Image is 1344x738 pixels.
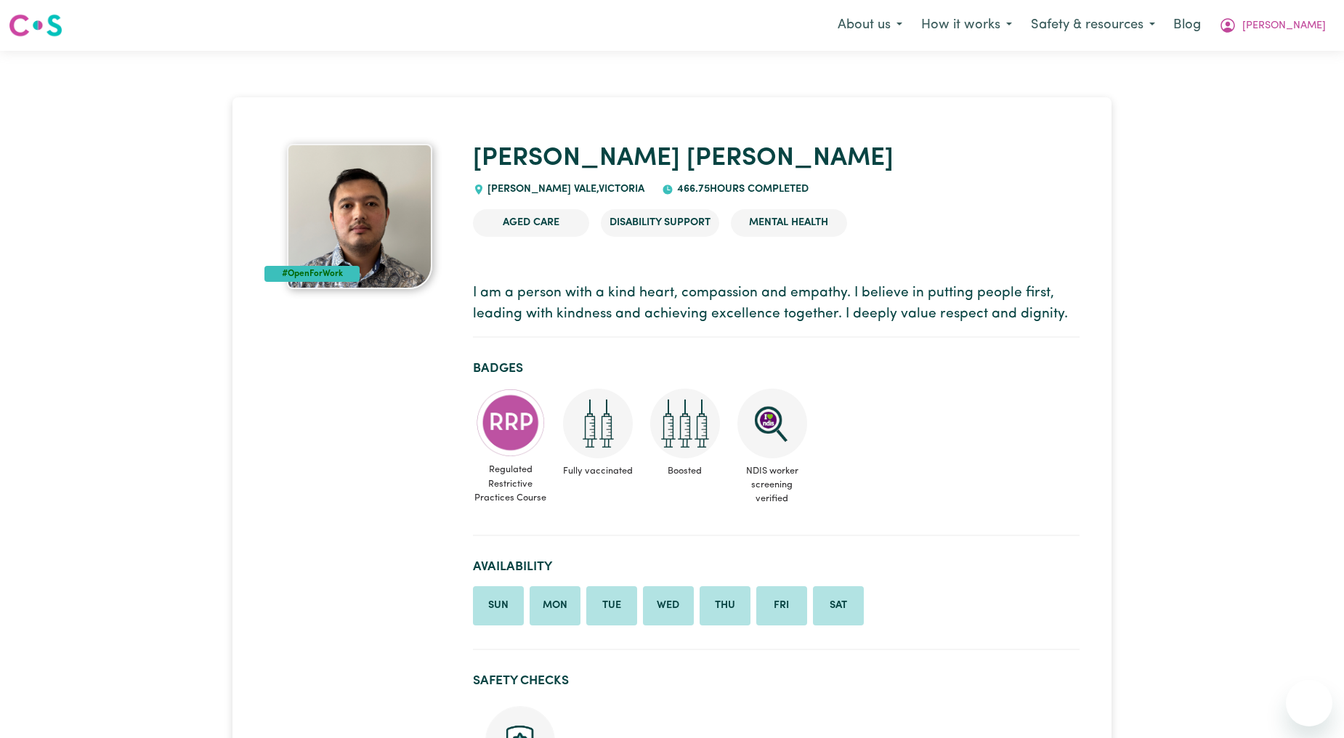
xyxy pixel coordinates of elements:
li: Available on Monday [530,586,580,625]
img: Care and support worker has received booster dose of COVID-19 vaccination [650,389,720,458]
a: Blog [1165,9,1210,41]
div: #OpenForWork [264,266,360,282]
button: How it works [912,10,1021,41]
iframe: Button to launch messaging window [1286,680,1332,726]
h2: Badges [473,361,1080,376]
li: Available on Saturday [813,586,864,625]
a: [PERSON_NAME] [PERSON_NAME] [473,146,894,171]
span: Boosted [647,458,723,484]
a: Careseekers logo [9,9,62,42]
li: Available on Thursday [700,586,750,625]
span: Regulated Restrictive Practices Course [473,457,548,511]
li: Disability Support [601,209,719,237]
li: Mental Health [731,209,847,237]
span: Fully vaccinated [560,458,636,484]
button: My Account [1210,10,1335,41]
li: Available on Wednesday [643,586,694,625]
li: Aged Care [473,209,589,237]
a: Bishal Babu Lifong's profile picture'#OpenForWork [264,144,455,289]
li: Available on Friday [756,586,807,625]
li: Available on Tuesday [586,586,637,625]
li: Available on Sunday [473,586,524,625]
span: 466.75 hours completed [673,184,809,195]
img: NDIS Worker Screening Verified [737,389,807,458]
button: Safety & resources [1021,10,1165,41]
h2: Availability [473,559,1080,575]
img: Careseekers logo [9,12,62,38]
span: [PERSON_NAME] VALE , Victoria [485,184,645,195]
img: Care and support worker has received 2 doses of COVID-19 vaccine [563,389,633,458]
span: NDIS worker screening verified [734,458,810,512]
p: I am a person with a kind heart, compassion and empathy. I believe in putting people first, leadi... [473,283,1080,325]
button: About us [828,10,912,41]
img: CS Academy: Regulated Restrictive Practices course completed [476,389,546,458]
h2: Safety Checks [473,673,1080,689]
img: Bishal Babu Lifong [287,144,432,289]
span: [PERSON_NAME] [1242,18,1326,34]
